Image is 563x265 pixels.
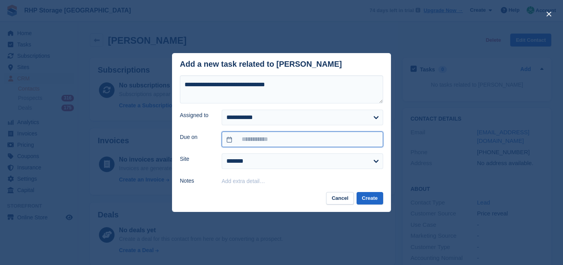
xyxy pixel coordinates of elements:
button: Add extra detail… [222,178,265,184]
button: close [543,8,555,20]
label: Assigned to [180,111,212,119]
label: Site [180,155,212,163]
label: Notes [180,177,212,185]
button: Cancel [326,192,354,205]
button: Create [357,192,383,205]
label: Due on [180,133,212,141]
div: Add a new task related to [PERSON_NAME] [180,60,342,69]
